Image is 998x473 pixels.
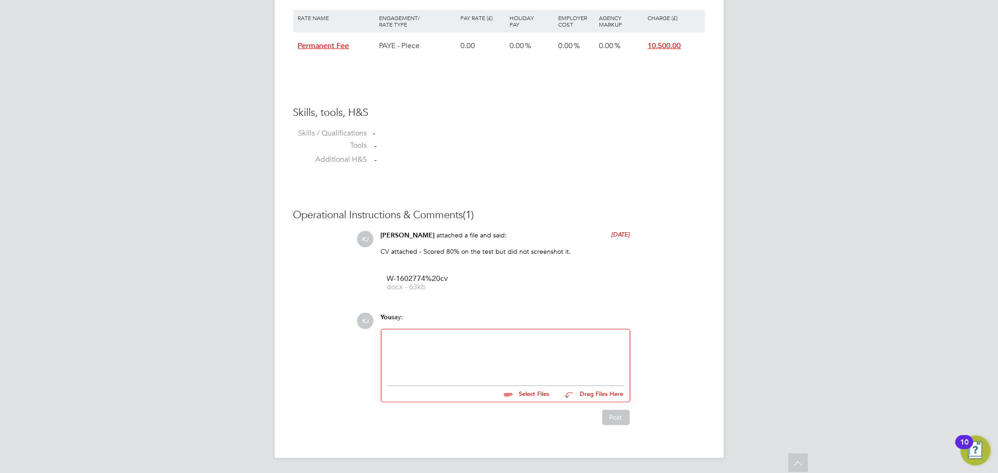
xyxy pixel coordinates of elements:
button: Drag Files Here [557,385,624,404]
div: - [373,129,705,138]
span: KJ [357,231,374,247]
span: 10,500.00 [648,41,681,50]
p: CV attached - Scored 80% on the test but did not screenshot it. [381,247,630,256]
label: Additional H&S [293,155,367,165]
div: Rate Name [296,10,377,26]
span: (1) [463,208,474,221]
h3: Operational Instructions & Comments [293,208,705,222]
span: [PERSON_NAME] [381,231,435,239]
label: Tools [293,141,367,150]
span: docx - 63kb [387,284,462,291]
div: Charge (£) [646,10,703,26]
span: You [381,313,392,321]
div: 10 [960,442,969,454]
button: Open Resource Center, 10 new notifications [961,436,991,466]
span: [DATE] [612,230,630,238]
div: Agency Markup [597,10,645,32]
div: say: [381,313,630,329]
div: 0.00 [459,32,507,59]
span: KJ [357,313,374,329]
a: W-1602774%20cv docx - 63kb [387,275,462,291]
span: Permanent Fee [298,41,350,50]
span: attached a file and said: [437,231,507,239]
div: Engagement/ Rate Type [377,10,459,32]
div: Pay Rate (£) [459,10,507,26]
span: W-1602774%20cv [387,275,462,282]
label: Skills / Qualifications [293,129,367,138]
span: - [375,155,377,165]
span: - [375,141,377,150]
h3: Skills, tools, H&S [293,106,705,120]
span: 0.00 [558,41,573,50]
div: Employer Cost [556,10,597,32]
span: 0.00 [510,41,524,50]
span: 0.00 [599,41,613,50]
div: PAYE - Piece [377,32,459,59]
div: Holiday Pay [507,10,556,32]
button: Post [602,410,630,425]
